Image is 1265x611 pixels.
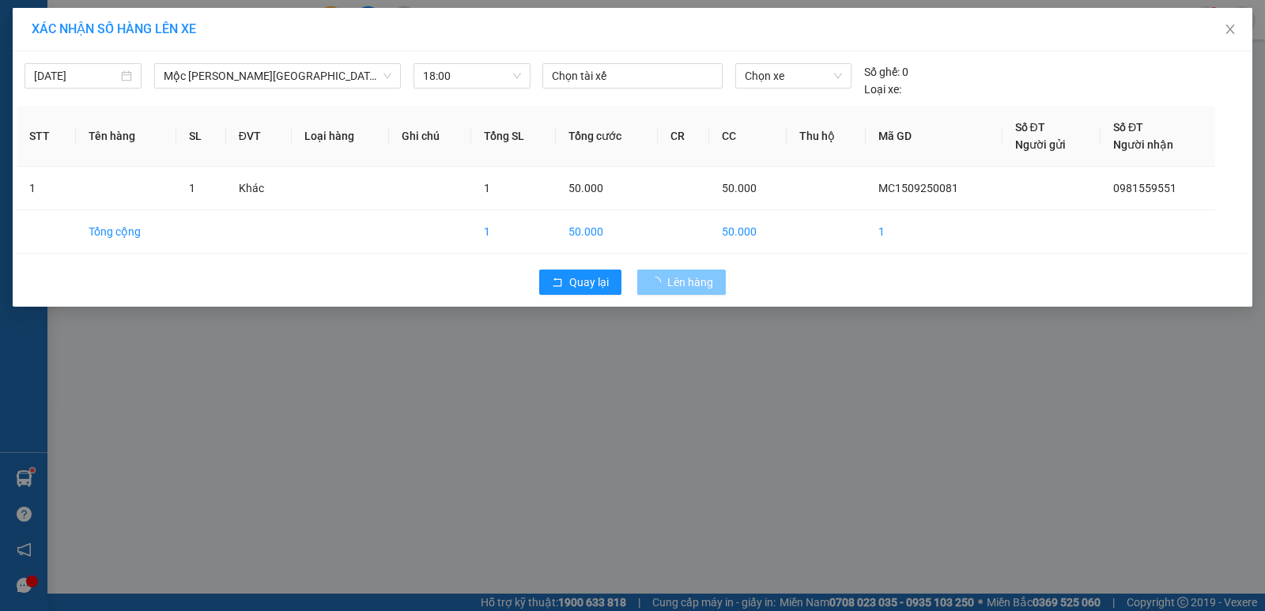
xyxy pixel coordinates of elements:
[1208,8,1252,52] button: Close
[658,106,709,167] th: CR
[637,270,726,295] button: Lên hàng
[423,64,521,88] span: 18:00
[866,106,1003,167] th: Mã GD
[709,210,787,254] td: 50.000
[1224,23,1237,36] span: close
[745,64,842,88] span: Chọn xe
[164,64,391,88] span: Mộc Châu - Hà Nội
[226,106,292,167] th: ĐVT
[709,106,787,167] th: CC
[17,167,76,210] td: 1
[176,106,225,167] th: SL
[34,67,118,85] input: 15/09/2025
[1113,121,1143,134] span: Số ĐT
[866,210,1003,254] td: 1
[1015,121,1045,134] span: Số ĐT
[471,106,557,167] th: Tổng SL
[76,106,176,167] th: Tên hàng
[292,106,389,167] th: Loại hàng
[226,167,292,210] td: Khác
[389,106,471,167] th: Ghi chú
[787,106,866,167] th: Thu hộ
[864,63,908,81] div: 0
[878,182,958,194] span: MC1509250081
[383,71,392,81] span: down
[189,182,195,194] span: 1
[864,63,900,81] span: Số ghế:
[569,273,609,291] span: Quay lại
[650,277,667,288] span: loading
[568,182,603,194] span: 50.000
[552,277,563,289] span: rollback
[667,273,713,291] span: Lên hàng
[864,81,901,98] span: Loại xe:
[17,106,76,167] th: STT
[722,182,757,194] span: 50.000
[484,182,490,194] span: 1
[556,210,657,254] td: 50.000
[539,270,621,295] button: rollbackQuay lại
[556,106,657,167] th: Tổng cước
[1015,138,1066,151] span: Người gửi
[32,21,196,36] span: XÁC NHẬN SỐ HÀNG LÊN XE
[1113,182,1176,194] span: 0981559551
[1113,138,1173,151] span: Người nhận
[471,210,557,254] td: 1
[76,210,176,254] td: Tổng cộng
